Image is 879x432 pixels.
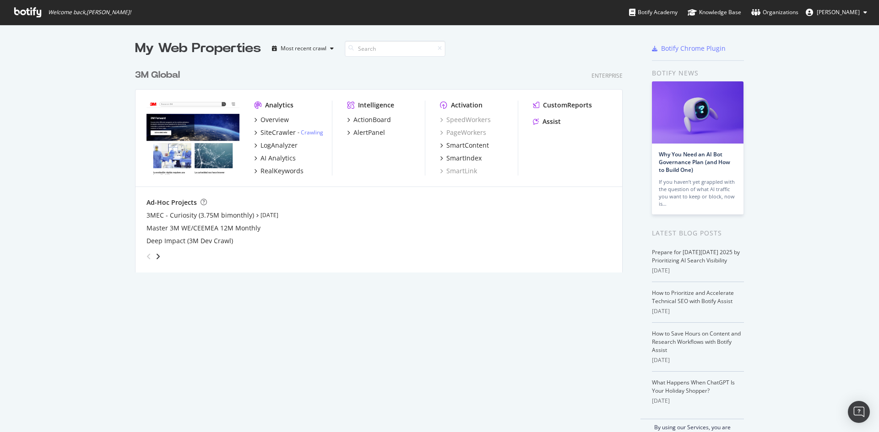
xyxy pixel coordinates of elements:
[440,166,477,176] a: SmartLink
[281,46,326,51] div: Most recent crawl
[440,128,486,137] a: PageWorkers
[652,397,744,405] div: [DATE]
[798,5,874,20] button: [PERSON_NAME]
[446,141,489,150] div: SmartContent
[135,58,630,272] div: grid
[260,115,289,124] div: Overview
[652,379,735,395] a: What Happens When ChatGPT Is Your Holiday Shopper?
[353,115,391,124] div: ActionBoard
[155,252,161,261] div: angle-right
[652,289,734,305] a: How to Prioritize and Accelerate Technical SEO with Botify Assist
[446,154,482,163] div: SmartIndex
[143,249,155,264] div: angle-left
[652,44,726,53] a: Botify Chrome Plugin
[268,41,337,56] button: Most recent crawl
[652,228,744,238] div: Latest Blog Posts
[629,8,678,17] div: Botify Academy
[652,267,744,275] div: [DATE]
[652,307,744,315] div: [DATE]
[652,248,740,264] a: Prepare for [DATE][DATE] 2025 by Prioritizing AI Search Visibility
[347,115,391,124] a: ActionBoard
[440,141,489,150] a: SmartContent
[301,128,323,136] a: Crawling
[254,141,298,150] a: LogAnalyzer
[817,8,860,16] span: Heather Mavencamp
[146,198,197,207] div: Ad-Hoc Projects
[146,224,260,233] a: Master 3M WE/CEEMEA 12M Monthly
[260,166,304,176] div: RealKeywords
[146,101,239,175] img: www.command.com
[751,8,798,17] div: Organizations
[345,41,445,57] input: Search
[652,81,743,144] img: Why You Need an AI Bot Governance Plan (and How to Build One)
[260,128,296,137] div: SiteCrawler
[135,39,261,58] div: My Web Properties
[48,9,131,16] span: Welcome back, [PERSON_NAME] !
[659,150,730,174] a: Why You Need an AI Bot Governance Plan (and How to Build One)
[543,117,561,126] div: Assist
[358,101,394,110] div: Intelligence
[652,330,741,354] a: How to Save Hours on Content and Research Workflows with Botify Assist
[353,128,385,137] div: AlertPanel
[533,101,592,110] a: CustomReports
[254,154,296,163] a: AI Analytics
[254,128,323,137] a: SiteCrawler- Crawling
[260,141,298,150] div: LogAnalyzer
[451,101,483,110] div: Activation
[661,44,726,53] div: Botify Chrome Plugin
[135,69,184,82] a: 3M Global
[254,166,304,176] a: RealKeywords
[146,211,254,220] a: 3MEC - Curiosity (3.75M bimonthly)
[135,69,180,82] div: 3M Global
[440,154,482,163] a: SmartIndex
[347,128,385,137] a: AlertPanel
[659,178,737,208] div: If you haven’t yet grappled with the question of what AI traffic you want to keep or block, now is…
[260,154,296,163] div: AI Analytics
[848,401,870,423] div: Open Intercom Messenger
[652,356,744,364] div: [DATE]
[440,115,491,124] a: SpeedWorkers
[688,8,741,17] div: Knowledge Base
[260,211,278,219] a: [DATE]
[146,236,233,245] a: Deep Impact (3M Dev Crawl)
[591,72,623,80] div: Enterprise
[265,101,293,110] div: Analytics
[533,117,561,126] a: Assist
[254,115,289,124] a: Overview
[543,101,592,110] div: CustomReports
[652,68,744,78] div: Botify news
[298,128,323,136] div: -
